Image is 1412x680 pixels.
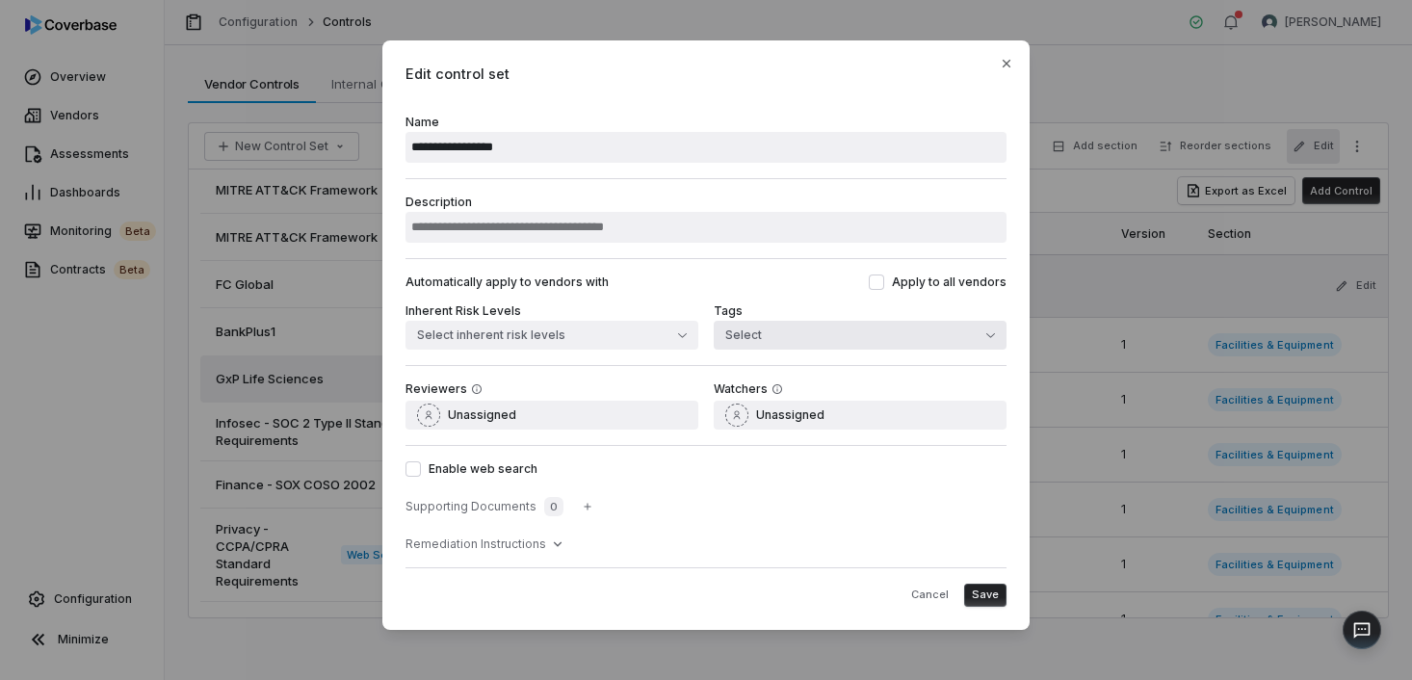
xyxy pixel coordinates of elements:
[405,499,536,514] span: Supporting Documents
[714,381,768,397] label: Watchers
[405,461,421,477] button: Enable web search
[972,588,999,602] span: Save
[714,303,743,318] label: Tags
[903,584,956,607] button: Cancel
[869,275,1007,290] label: Apply to all vendors
[405,115,1007,163] label: Name
[756,407,824,423] span: Unassigned
[405,536,546,552] span: Remediation Instructions
[405,275,609,290] h3: Automatically apply to vendors with
[405,212,1007,243] input: Description
[405,132,1007,163] input: Name
[405,381,467,397] label: Reviewers
[405,64,1007,84] span: Edit control set
[544,497,563,516] span: 0
[405,461,1007,477] label: Enable web search
[714,321,1007,350] button: Select
[405,303,521,318] label: Inherent Risk Levels
[964,584,1007,607] button: Save
[405,321,698,350] button: Select inherent risk levels
[448,407,516,423] span: Unassigned
[405,195,1007,243] label: Description
[869,275,884,290] button: Apply to all vendors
